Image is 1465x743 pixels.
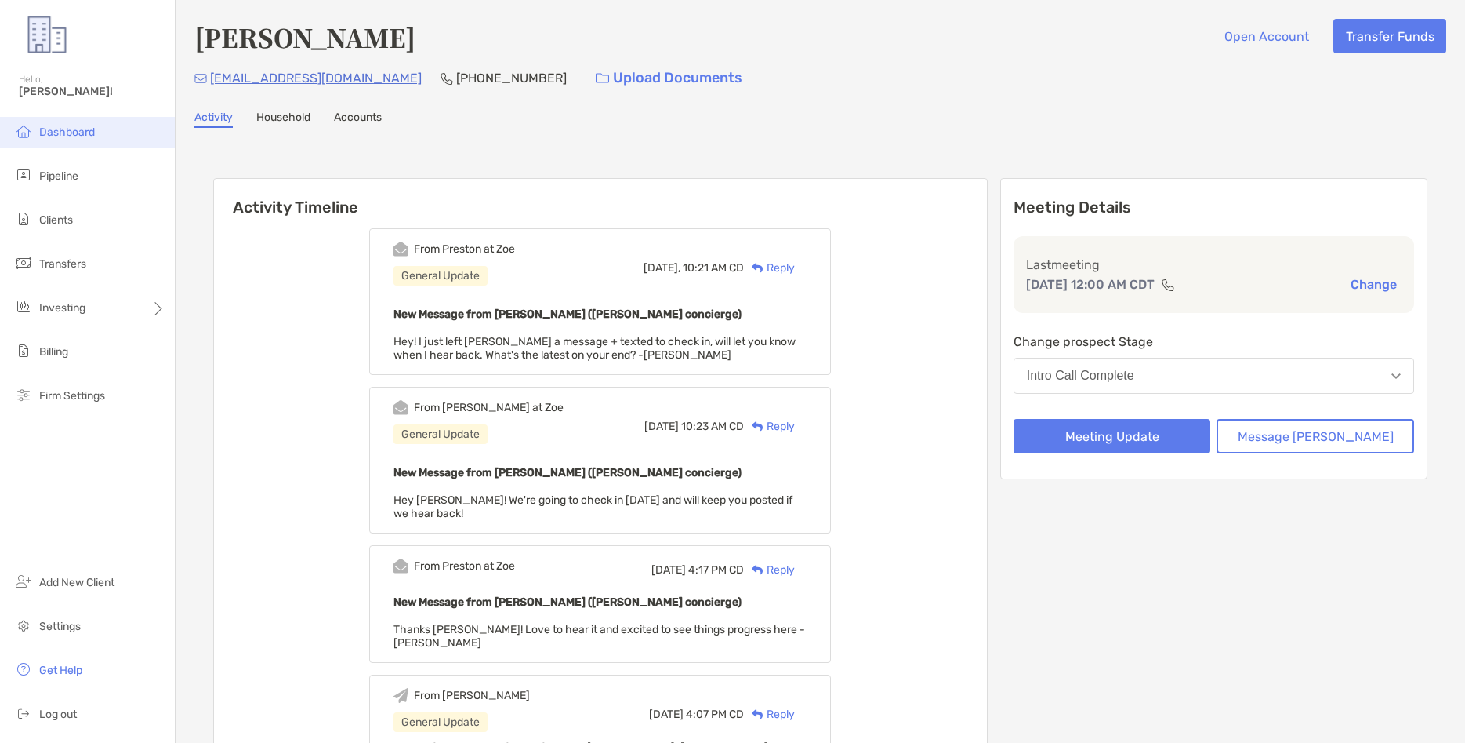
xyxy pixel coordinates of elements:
img: communication type [1161,279,1175,291]
p: Last meeting [1026,255,1402,275]
img: get-help icon [14,660,33,679]
div: General Update [393,424,488,444]
a: Upload Documents [586,61,752,95]
a: Accounts [334,111,382,128]
img: settings icon [14,616,33,635]
div: Reply [744,706,795,723]
span: Settings [39,620,81,633]
button: Message [PERSON_NAME] [1217,419,1414,453]
p: Change prospect Stage [1014,332,1414,351]
div: Intro Call Complete [1027,369,1134,383]
a: Household [256,111,310,128]
span: Clients [39,213,73,227]
span: Log out [39,708,77,721]
button: Open Account [1212,19,1321,53]
span: Transfers [39,257,86,271]
span: [DATE], [644,261,680,275]
img: investing icon [14,297,33,316]
span: Hey [PERSON_NAME]! We're going to check in [DATE] and will keep you posted if we hear back! [393,494,792,520]
p: [PHONE_NUMBER] [456,68,567,88]
p: Meeting Details [1014,198,1414,217]
div: From [PERSON_NAME] at Zoe [414,401,564,414]
img: Reply icon [752,263,763,273]
div: Reply [744,260,795,276]
a: Activity [194,111,233,128]
span: [DATE] [644,420,679,433]
img: Event icon [393,559,408,574]
span: Investing [39,301,85,315]
span: Get Help [39,664,82,677]
div: From Preston at Zoe [414,559,515,573]
img: logout icon [14,704,33,723]
div: From [PERSON_NAME] [414,689,530,702]
img: Reply icon [752,565,763,575]
div: From Preston at Zoe [414,242,515,256]
img: Event icon [393,242,408,257]
span: Add New Client [39,576,114,589]
img: Reply icon [752,421,763,432]
button: Transfer Funds [1333,19,1446,53]
img: Zoe Logo [19,6,75,63]
span: [DATE] [651,563,686,577]
span: Dashboard [39,126,95,139]
img: add_new_client icon [14,572,33,591]
span: [PERSON_NAME]! [19,85,165,98]
img: button icon [596,73,609,84]
h6: Activity Timeline [214,179,987,217]
b: New Message from [PERSON_NAME] ([PERSON_NAME] concierge) [393,595,742,609]
img: clients icon [14,209,33,228]
div: Reply [744,562,795,578]
img: Event icon [393,688,408,703]
span: Billing [39,345,68,359]
span: 10:21 AM CD [683,261,744,275]
span: Thanks [PERSON_NAME]! Love to hear it and excited to see things progress here -[PERSON_NAME] [393,623,805,650]
h4: [PERSON_NAME] [194,19,415,55]
img: Event icon [393,400,408,415]
img: pipeline icon [14,166,33,184]
p: [DATE] 12:00 AM CDT [1026,275,1155,294]
button: Intro Call Complete [1014,358,1414,394]
img: dashboard icon [14,122,33,140]
img: Email Icon [194,74,207,83]
span: 4:07 PM CD [686,708,744,721]
img: Reply icon [752,709,763,719]
p: [EMAIL_ADDRESS][DOMAIN_NAME] [210,68,422,88]
b: New Message from [PERSON_NAME] ([PERSON_NAME] concierge) [393,466,742,479]
button: Meeting Update [1014,419,1211,453]
b: New Message from [PERSON_NAME] ([PERSON_NAME] concierge) [393,308,742,321]
img: billing icon [14,341,33,360]
span: Pipeline [39,169,78,183]
div: Reply [744,418,795,435]
div: General Update [393,712,488,732]
span: Hey! I just left [PERSON_NAME] a message + texted to check in, will let you know when I hear back... [393,335,796,362]
span: [DATE] [649,708,684,721]
button: Change [1346,276,1402,293]
img: Phone Icon [441,72,453,85]
img: Open dropdown arrow [1391,373,1401,379]
img: firm-settings icon [14,385,33,404]
span: 10:23 AM CD [681,420,744,433]
div: General Update [393,266,488,286]
img: transfers icon [14,253,33,272]
span: Firm Settings [39,389,105,402]
span: 4:17 PM CD [688,563,744,577]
